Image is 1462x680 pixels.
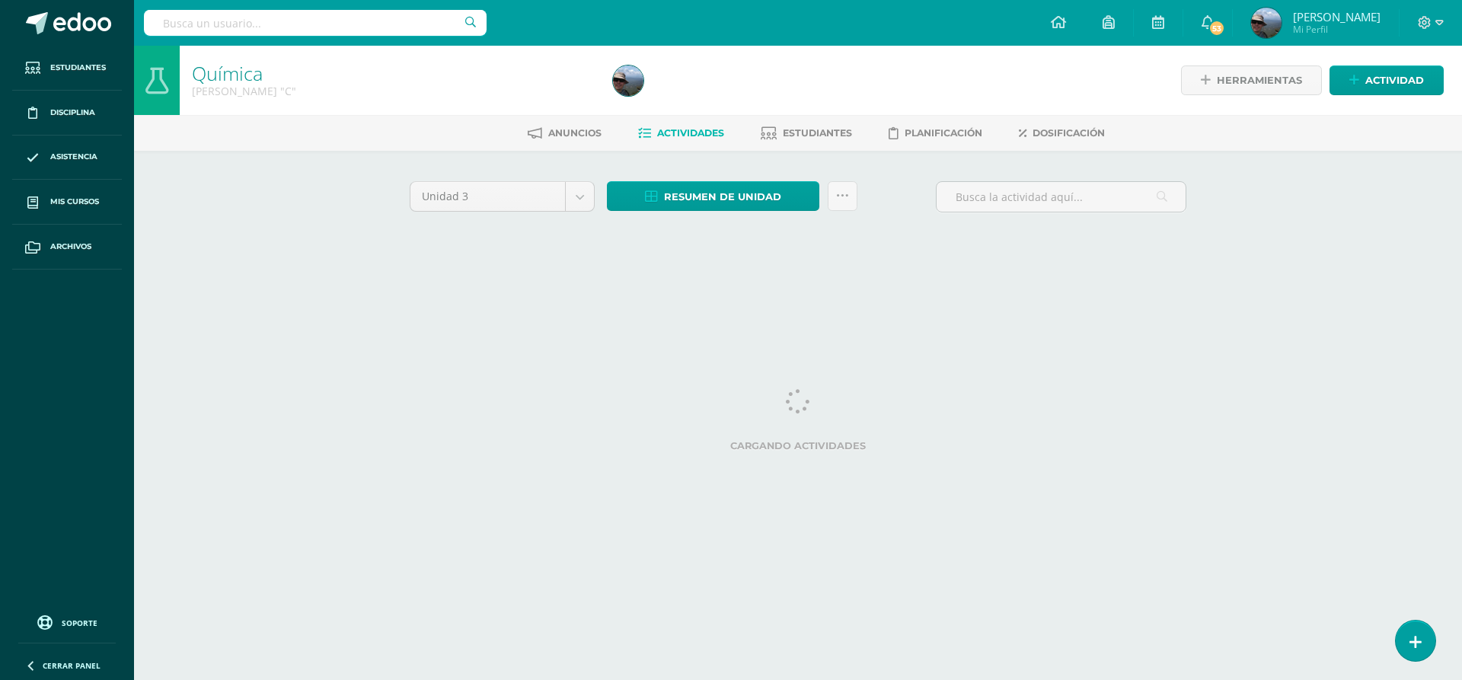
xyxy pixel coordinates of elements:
input: Busca un usuario... [144,10,487,36]
span: Disciplina [50,107,95,119]
a: Asistencia [12,136,122,180]
img: e57d4945eb58c8e9487f3e3570aa7150.png [613,65,643,96]
span: [PERSON_NAME] [1293,9,1381,24]
span: Mis cursos [50,196,99,208]
a: Anuncios [528,121,602,145]
span: Estudiantes [50,62,106,74]
a: Herramientas [1181,65,1322,95]
a: Unidad 3 [410,182,594,211]
a: Dosificación [1019,121,1105,145]
span: 53 [1208,20,1224,37]
a: Disciplina [12,91,122,136]
span: Actividades [657,127,724,139]
span: Anuncios [548,127,602,139]
div: Quinto Bachillerato 'C' [192,84,595,98]
span: Unidad 3 [422,182,554,211]
span: Herramientas [1217,66,1302,94]
a: Soporte [18,611,116,632]
a: Resumen de unidad [607,181,819,211]
a: Archivos [12,225,122,270]
span: Cerrar panel [43,660,101,671]
a: Actividad [1330,65,1444,95]
img: e57d4945eb58c8e9487f3e3570aa7150.png [1251,8,1282,38]
span: Actividad [1365,66,1424,94]
a: Mis cursos [12,180,122,225]
a: Planificación [889,121,982,145]
span: Estudiantes [783,127,852,139]
a: Actividades [638,121,724,145]
span: Soporte [62,618,97,628]
a: Estudiantes [12,46,122,91]
span: Archivos [50,241,91,253]
span: Mi Perfil [1293,23,1381,36]
span: Planificación [905,127,982,139]
span: Resumen de unidad [664,183,781,211]
a: Estudiantes [761,121,852,145]
a: Química [192,60,263,86]
span: Asistencia [50,151,97,163]
label: Cargando actividades [410,440,1186,452]
input: Busca la actividad aquí... [937,182,1186,212]
span: Dosificación [1033,127,1105,139]
h1: Química [192,62,595,84]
